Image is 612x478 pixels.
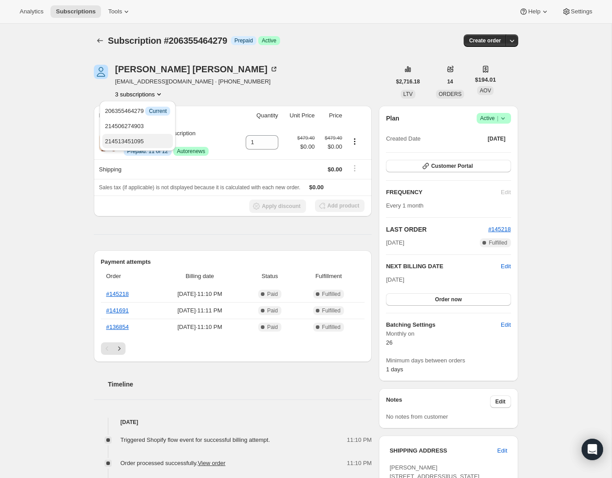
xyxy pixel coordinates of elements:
[386,395,490,408] h3: Notes
[94,106,235,125] th: Product
[328,166,343,173] span: $0.00
[325,135,342,141] small: $479.40
[480,114,507,123] span: Active
[386,114,399,123] h2: Plan
[102,119,173,133] button: 214506274903
[94,159,235,179] th: Shipping
[403,91,413,97] span: LTV
[262,37,277,44] span: Active
[158,290,242,299] span: [DATE] · 11:10 PM
[108,8,122,15] span: Tools
[386,413,448,420] span: No notes from customer
[106,324,129,330] a: #136854
[488,225,511,234] button: #145218
[281,106,318,125] th: Unit Price
[497,446,507,455] span: Edit
[386,160,511,172] button: Customer Portal
[347,459,372,468] span: 11:10 PM
[464,34,506,47] button: Create order
[396,78,420,85] span: $2,716.18
[348,137,362,146] button: Product actions
[435,296,462,303] span: Order now
[56,8,96,15] span: Subscriptions
[489,239,507,246] span: Fulfilled
[480,87,491,94] span: AOV
[469,37,501,44] span: Create order
[108,380,372,389] h2: Timeline
[106,291,129,297] a: #145218
[102,134,173,148] button: 214513451095
[267,291,278,298] span: Paid
[247,272,293,281] span: Status
[94,418,372,427] h4: [DATE]
[386,320,501,329] h6: Batching Settings
[442,75,458,88] button: 14
[94,65,108,79] span: Devon Amelia Stubbs
[390,446,497,455] h3: SHIPPING ADDRESS
[108,36,227,46] span: Subscription #206355464279
[94,34,106,47] button: Subscriptions
[121,436,270,443] span: Triggered Shopify flow event for successful billing attempt.
[475,75,496,84] span: $194.01
[158,306,242,315] span: [DATE] · 11:11 PM
[198,460,226,466] a: View order
[309,184,324,191] span: $0.00
[386,329,511,338] span: Monthly on
[106,307,129,314] a: #141691
[386,262,501,271] h2: NEXT BILLING DATE
[50,5,101,18] button: Subscriptions
[528,8,540,15] span: Help
[235,37,253,44] span: Prepaid
[495,318,516,332] button: Edit
[105,138,144,145] span: 214513451095
[101,342,365,355] nav: Pagination
[386,202,423,209] span: Every 1 month
[318,106,345,125] th: Price
[582,439,603,460] div: Open Intercom Messenger
[298,272,359,281] span: Fulfillment
[105,108,170,114] span: 206355464279
[439,91,461,97] span: ORDERS
[103,5,136,18] button: Tools
[431,162,473,170] span: Customer Portal
[322,307,340,314] span: Fulfilled
[482,133,511,145] button: [DATE]
[391,75,425,88] button: $2,716.18
[102,104,173,118] button: 206355464279 InfoCurrent
[386,276,404,283] span: [DATE]
[297,135,314,141] small: $479.40
[497,115,498,122] span: |
[557,5,598,18] button: Settings
[501,320,511,329] span: Edit
[99,184,301,191] span: Sales tax (if applicable) is not displayed because it is calculated with each new order.
[386,366,403,373] span: 1 days
[322,324,340,331] span: Fulfilled
[347,436,372,445] span: 11:10 PM
[348,163,362,173] button: Shipping actions
[297,142,314,151] span: $0.00
[105,123,144,129] span: 214506274903
[20,8,43,15] span: Analytics
[101,258,365,266] h2: Payment attempts
[121,460,226,466] span: Order processed successfully.
[115,65,278,74] div: [PERSON_NAME] [PERSON_NAME]
[322,291,340,298] span: Fulfilled
[149,108,167,115] span: Current
[235,106,281,125] th: Quantity
[14,5,49,18] button: Analytics
[514,5,554,18] button: Help
[490,395,511,408] button: Edit
[386,134,420,143] span: Created Date
[386,238,404,247] span: [DATE]
[447,78,453,85] span: 14
[115,77,278,86] span: [EMAIL_ADDRESS][DOMAIN_NAME] · [PHONE_NUMBER]
[386,356,511,365] span: Minimum days between orders
[267,307,278,314] span: Paid
[115,90,164,99] button: Product actions
[386,339,392,346] span: 26
[488,226,511,233] span: #145218
[386,293,511,306] button: Order now
[501,262,511,271] button: Edit
[158,323,242,332] span: [DATE] · 11:10 PM
[386,225,488,234] h2: LAST ORDER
